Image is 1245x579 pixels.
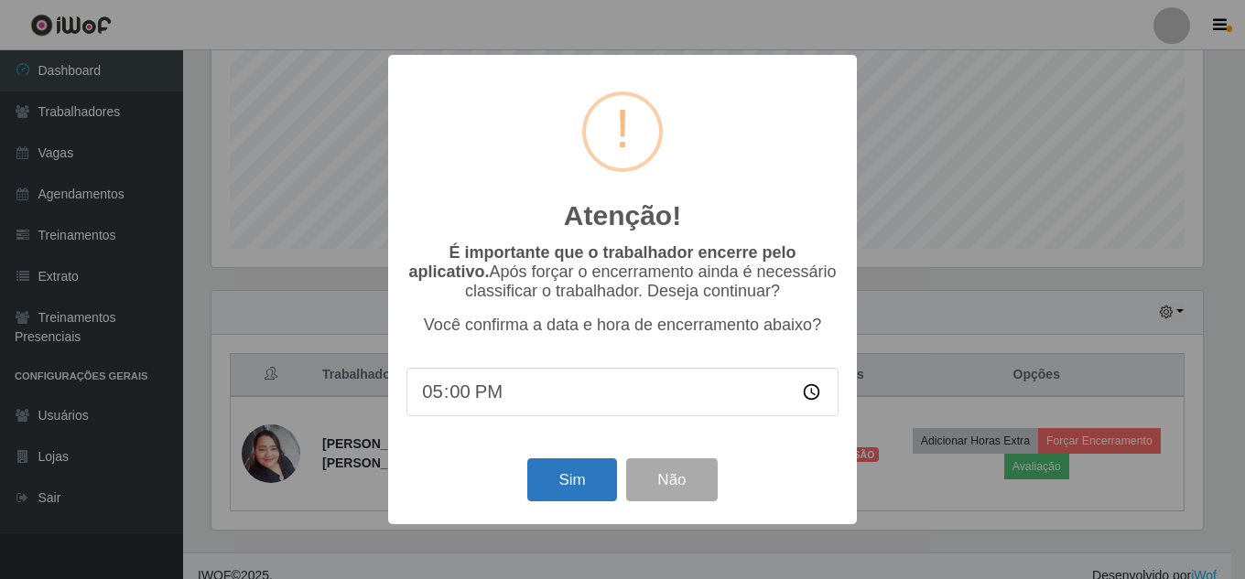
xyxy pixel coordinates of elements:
button: Sim [527,458,616,501]
p: Você confirma a data e hora de encerramento abaixo? [406,316,839,335]
b: É importante que o trabalhador encerre pelo aplicativo. [408,243,796,281]
h2: Atenção! [564,199,681,232]
button: Não [626,458,717,501]
p: Após forçar o encerramento ainda é necessário classificar o trabalhador. Deseja continuar? [406,243,839,301]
